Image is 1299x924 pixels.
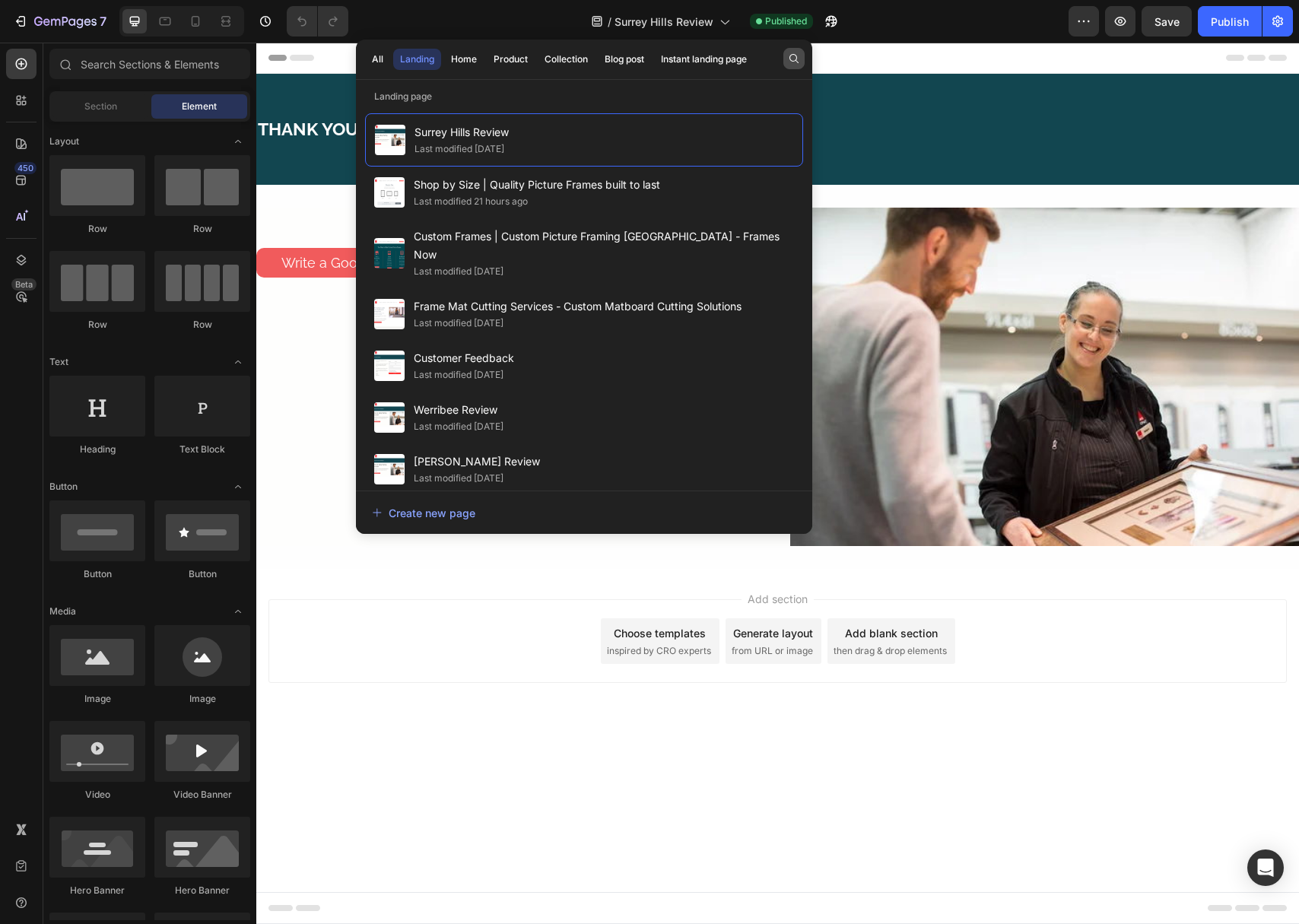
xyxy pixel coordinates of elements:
span: from URL or image [475,602,557,615]
div: Home [451,52,477,66]
div: Add blank section [589,583,681,599]
div: Heading [49,443,145,456]
button: Product [487,49,535,70]
div: Last modified [DATE] [414,471,503,486]
span: Custom Frames | Custom Picture Framing [GEOGRAPHIC_DATA] - Frames Now [414,227,794,264]
div: Row [154,222,250,236]
input: Search Sections & Elements [49,49,250,79]
span: Save [1154,15,1180,28]
div: Open Intercom Messenger [1247,849,1284,886]
div: Row [49,318,145,332]
span: inspired by CRO experts [351,602,455,615]
span: Section [84,100,117,113]
span: Button [49,480,78,494]
span: Toggle open [226,350,250,374]
div: Button [49,567,145,581]
span: then drag & drop elements [577,602,691,615]
div: Last modified [DATE] [414,316,503,331]
div: Image [49,692,145,706]
div: Video Banner [154,788,250,802]
div: Undo/Redo [287,6,348,37]
span: Werribee Review [414,401,503,419]
div: Last modified [DATE] [414,419,503,434]
div: Create new page [372,505,475,521]
div: Product [494,52,528,66]
span: Text [49,355,68,369]
div: Hero Banner [154,884,250,897]
span: / [608,14,611,30]
div: Video [49,788,145,802]
button: Instant landing page [654,49,754,70]
div: Image [154,692,250,706]
span: [PERSON_NAME] Review [414,452,540,471]
button: All [365,49,390,70]
div: All [372,52,383,66]
span: Published [765,14,807,28]
div: Collection [545,52,588,66]
button: Save [1142,6,1192,37]
div: Generate layout [477,583,557,599]
div: Hero Banner [49,884,145,897]
span: Shop by Size | Quality Picture Frames built to last [414,176,660,194]
div: Row [154,318,250,332]
span: Surrey Hills Review [615,14,713,30]
span: Surrey Hills Review [414,123,509,141]
button: Publish [1198,6,1262,37]
div: 450 [14,162,37,174]
div: Landing [400,52,434,66]
div: Publish [1211,14,1249,30]
div: Instant landing page [661,52,747,66]
button: Collection [538,49,595,70]
span: Layout [49,135,79,148]
span: Add section [485,548,557,564]
button: Create new page [371,497,797,528]
div: Choose templates [357,583,449,599]
div: Beta [11,278,37,291]
p: 7 [100,12,106,30]
span: Media [49,605,76,618]
p: Landing page [356,89,812,104]
div: Row [49,222,145,236]
span: Toggle open [226,475,250,499]
span: Frame Mat Cutting Services - Custom Matboard Cutting Solutions [414,297,742,316]
button: Blog post [598,49,651,70]
button: Landing [393,49,441,70]
div: Last modified [DATE] [414,367,503,383]
iframe: Design area [256,43,1299,924]
span: Customer Feedback [414,349,514,367]
button: 7 [6,6,113,37]
div: Button [154,567,250,581]
div: Last modified [DATE] [414,141,504,157]
span: Toggle open [226,129,250,154]
button: Home [444,49,484,70]
div: Blog post [605,52,644,66]
span: Toggle open [226,599,250,624]
div: Text Block [154,443,250,456]
div: Last modified 21 hours ago [414,194,528,209]
div: Last modified [DATE] [414,264,503,279]
span: Element [182,100,217,113]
